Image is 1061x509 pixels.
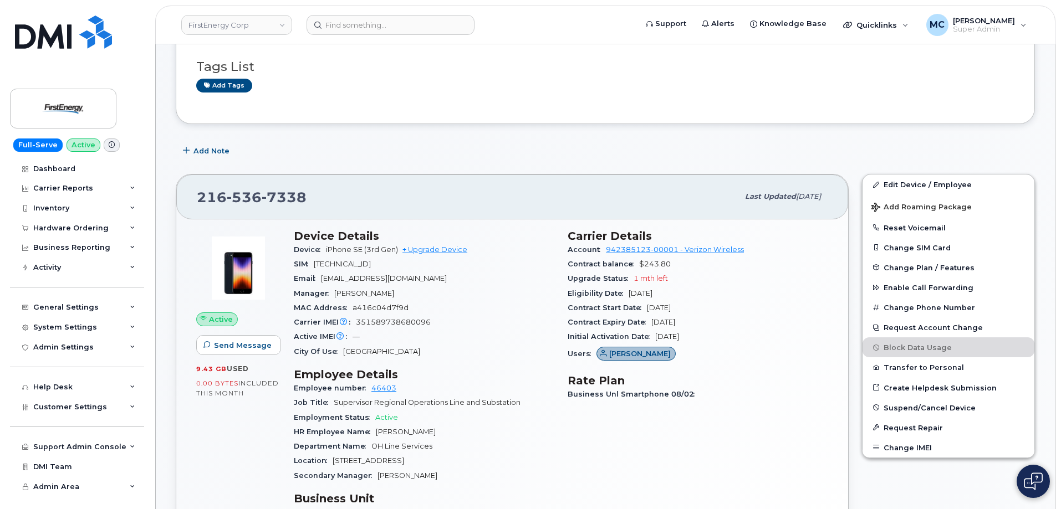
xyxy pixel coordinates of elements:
[371,442,432,450] span: OH Line Services
[568,274,634,282] span: Upgrade Status
[181,15,292,35] a: FirstEnergy Corp
[227,364,249,373] span: used
[711,18,734,29] span: Alerts
[884,263,975,271] span: Change Plan / Features
[196,379,279,397] span: included this month
[356,318,431,326] span: 351589738680096
[953,25,1015,34] span: Super Admin
[353,304,409,312] span: a416c04d7f9d
[863,317,1034,337] button: Request Account Change
[294,456,333,465] span: Location
[402,245,467,254] a: + Upgrade Device
[568,304,647,312] span: Contract Start Date
[884,403,976,412] span: Suspend/Cancel Device
[871,203,972,213] span: Add Roaming Package
[334,289,394,297] span: [PERSON_NAME]
[568,229,828,243] h3: Carrier Details
[655,332,679,341] span: [DATE]
[568,289,629,297] span: Eligibility Date
[655,18,686,29] span: Support
[294,289,334,297] span: Manager
[919,14,1034,36] div: Marty Courter
[294,471,378,480] span: Secondary Manager
[568,374,828,387] h3: Rate Plan
[1024,472,1043,490] img: Open chat
[209,314,233,325] span: Active
[294,368,554,381] h3: Employee Details
[634,274,668,282] span: 1 mth left
[863,195,1034,218] button: Add Roaming Package
[745,192,796,200] span: Last updated
[334,398,521,407] span: Supervisor Regional Operations Line and Substation
[205,235,272,301] img: image20231002-3703462-1angbar.jpeg
[343,347,420,356] span: [GEOGRAPHIC_DATA]
[196,335,281,355] button: Send Message
[863,238,1034,258] button: Change SIM Card
[353,332,360,341] span: —
[197,189,307,205] span: 216
[863,378,1034,398] a: Create Helpdesk Submission
[759,18,827,29] span: Knowledge Base
[307,15,475,35] input: Find something...
[863,277,1034,297] button: Enable Call Forwarding
[196,379,238,387] span: 0.00 Bytes
[294,413,375,421] span: Employment Status
[568,349,596,358] span: Users
[227,189,262,205] span: 536
[863,438,1034,457] button: Change IMEI
[193,146,229,156] span: Add Note
[326,245,398,254] span: iPhone SE (3rd Gen)
[884,284,973,292] span: Enable Call Forwarding
[609,348,671,359] span: [PERSON_NAME]
[294,347,343,356] span: City Of Use
[214,340,272,351] span: Send Message
[863,357,1034,377] button: Transfer to Personal
[294,428,376,436] span: HR Employee Name
[262,189,307,205] span: 7338
[796,192,821,200] span: [DATE]
[294,332,353,341] span: Active IMEI
[629,289,652,297] span: [DATE]
[651,318,675,326] span: [DATE]
[568,332,655,341] span: Initial Activation Date
[294,398,334,407] span: Job Title
[176,141,239,161] button: Add Note
[606,245,744,254] a: 942385123-00001 - Verizon Wireless
[314,260,371,268] span: [TECHNICAL_ID]
[294,260,314,268] span: SIM
[863,337,1034,357] button: Block Data Usage
[294,442,371,450] span: Department Name
[568,318,651,326] span: Contract Expiry Date
[568,260,639,268] span: Contract balance
[638,13,694,35] a: Support
[294,274,321,282] span: Email
[863,297,1034,317] button: Change Phone Number
[856,20,897,29] span: Quicklinks
[863,174,1034,194] a: Edit Device / Employee
[863,258,1034,277] button: Change Plan / Features
[371,384,396,392] a: 46403
[596,349,676,358] a: [PERSON_NAME]
[196,79,252,92] a: Add tags
[568,390,700,398] span: Business Unl Smartphone 08/02
[294,318,356,326] span: Carrier IMEI
[953,16,1015,25] span: [PERSON_NAME]
[196,60,1014,74] h3: Tags List
[863,418,1034,438] button: Request Repair
[196,365,227,373] span: 9.43 GB
[694,13,742,35] a: Alerts
[639,260,671,268] span: $243.80
[294,229,554,243] h3: Device Details
[294,304,353,312] span: MAC Address
[321,274,447,282] span: [EMAIL_ADDRESS][DOMAIN_NAME]
[863,218,1034,238] button: Reset Voicemail
[294,492,554,505] h3: Business Unit
[294,384,371,392] span: Employee number
[835,14,916,36] div: Quicklinks
[647,304,671,312] span: [DATE]
[930,18,945,32] span: MC
[375,413,398,421] span: Active
[863,398,1034,418] button: Suspend/Cancel Device
[568,245,606,254] span: Account
[294,245,326,254] span: Device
